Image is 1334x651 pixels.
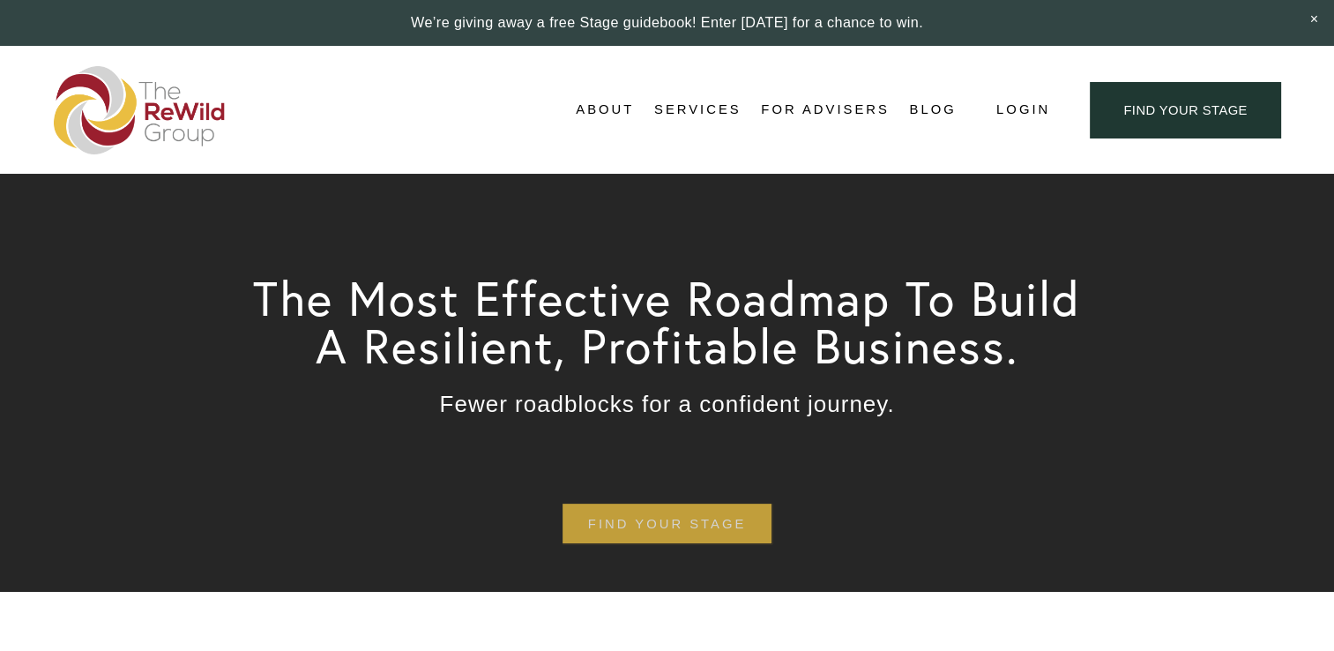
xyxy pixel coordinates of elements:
a: folder dropdown [654,97,742,123]
a: find your stage [1090,82,1280,138]
a: Blog [909,97,956,123]
a: For Advisers [761,97,889,123]
span: Services [654,98,742,122]
img: The ReWild Group [54,66,227,154]
a: folder dropdown [576,97,634,123]
span: Fewer roadblocks for a confident journey. [440,391,895,417]
span: About [576,98,634,122]
a: Login [996,98,1050,122]
span: The Most Effective Roadmap To Build A Resilient, Profitable Business. [253,268,1096,376]
a: find your stage [563,504,771,543]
